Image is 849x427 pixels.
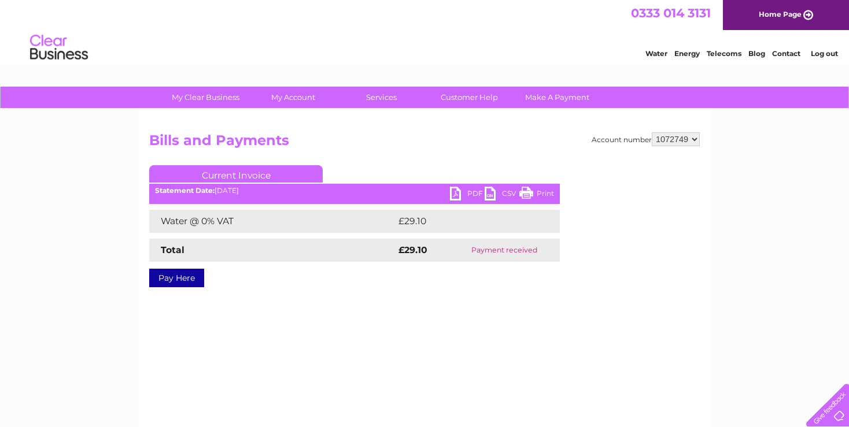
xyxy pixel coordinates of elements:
[155,186,215,195] b: Statement Date:
[811,49,838,58] a: Log out
[246,87,341,108] a: My Account
[152,6,699,56] div: Clear Business is a trading name of Verastar Limited (registered in [GEOGRAPHIC_DATA] No. 3667643...
[485,187,519,203] a: CSV
[149,132,700,154] h2: Bills and Payments
[519,187,554,203] a: Print
[149,165,323,183] a: Current Invoice
[396,210,536,233] td: £29.10
[449,239,560,262] td: Payment received
[631,6,711,20] a: 0333 014 3131
[707,49,741,58] a: Telecoms
[748,49,765,58] a: Blog
[158,87,253,108] a: My Clear Business
[422,87,517,108] a: Customer Help
[149,187,560,195] div: [DATE]
[592,132,700,146] div: Account number
[450,187,485,203] a: PDF
[149,210,396,233] td: Water @ 0% VAT
[161,244,184,255] strong: Total
[510,87,605,108] a: Make A Payment
[674,49,700,58] a: Energy
[149,269,204,287] a: Pay Here
[398,244,427,255] strong: £29.10
[645,49,667,58] a: Water
[772,49,800,58] a: Contact
[29,30,88,65] img: logo.png
[334,87,429,108] a: Services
